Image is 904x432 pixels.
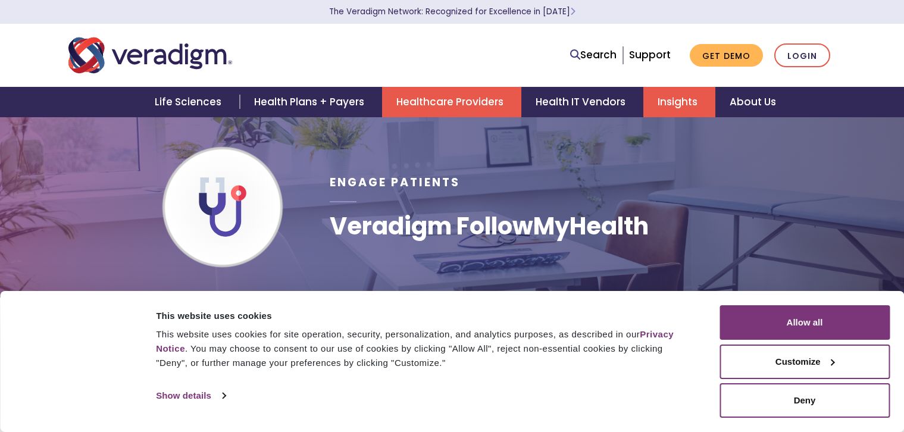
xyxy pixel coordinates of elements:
[570,6,575,17] span: Learn More
[690,44,763,67] a: Get Demo
[330,212,649,240] h1: Veradigm FollowMyHealth
[156,327,693,370] div: This website uses cookies for site operation, security, personalization, and analytics purposes, ...
[156,387,225,405] a: Show details
[521,87,643,117] a: Health IT Vendors
[240,87,382,117] a: Health Plans + Payers
[330,174,460,190] span: Engage Patients
[140,87,239,117] a: Life Sciences
[329,6,575,17] a: The Veradigm Network: Recognized for Excellence in [DATE]Learn More
[774,43,830,68] a: Login
[68,36,232,75] img: Veradigm logo
[715,87,790,117] a: About Us
[570,47,617,63] a: Search
[643,87,715,117] a: Insights
[720,383,890,418] button: Deny
[382,87,521,117] a: Healthcare Providers
[629,48,671,62] a: Support
[720,305,890,340] button: Allow all
[156,309,693,323] div: This website uses cookies
[720,345,890,379] button: Customize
